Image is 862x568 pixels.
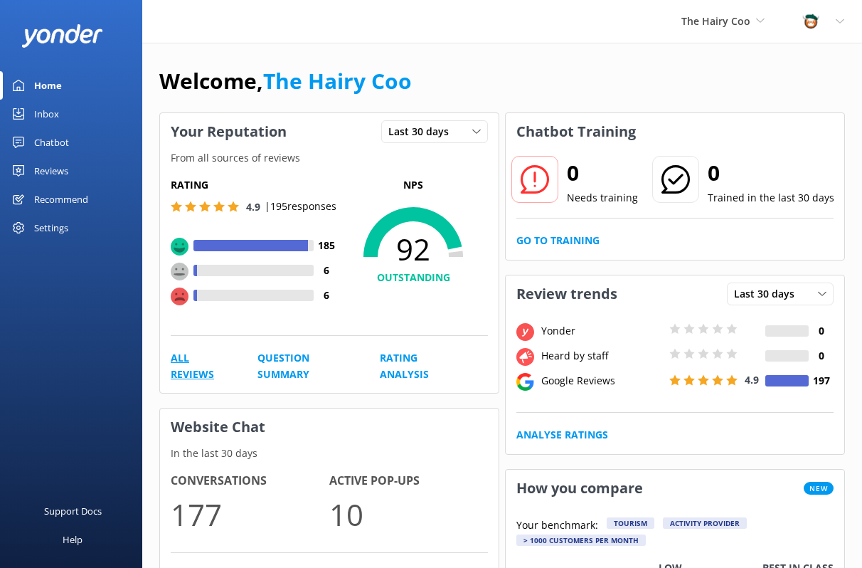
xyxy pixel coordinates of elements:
div: Recommend [34,185,88,214]
div: Google Reviews [538,373,666,389]
h4: Active Pop-ups [329,472,488,490]
span: 92 [339,231,488,267]
h3: Website Chat [160,409,499,446]
p: Needs training [567,190,638,206]
span: The Hairy Coo [681,14,750,28]
h4: 0 [809,323,834,339]
div: Inbox [34,100,59,128]
a: Rating Analysis [380,350,456,382]
p: In the last 30 days [160,446,499,461]
p: 177 [171,490,329,538]
h4: 197 [809,373,834,389]
div: Tourism [607,517,654,529]
div: Activity Provider [663,517,747,529]
img: 457-1738239164.png [800,11,821,32]
p: Trained in the last 30 days [708,190,834,206]
div: Home [34,71,62,100]
h2: 0 [567,156,638,190]
h1: Welcome, [159,64,412,98]
span: Last 30 days [734,286,803,302]
h4: 185 [314,238,339,253]
a: Analyse Ratings [516,427,608,443]
h3: How you compare [506,470,654,507]
h3: Your Reputation [160,113,297,150]
h4: 0 [809,348,834,364]
div: Reviews [34,157,68,185]
div: Support Docs [44,497,102,525]
h4: OUTSTANDING [339,270,488,285]
h4: 6 [314,288,339,303]
span: New [804,482,834,495]
div: Settings [34,214,68,242]
div: Heard by staff [538,348,666,364]
h3: Review trends [506,275,628,312]
span: 4.9 [745,373,759,386]
div: Yonder [538,323,666,339]
p: 10 [329,490,488,538]
a: Go to Training [516,233,600,248]
a: The Hairy Coo [263,66,412,95]
p: Your benchmark: [516,517,598,535]
span: 4.9 [246,200,260,214]
p: From all sources of reviews [160,150,499,166]
img: yonder-white-logo.png [21,24,103,48]
div: Chatbot [34,128,69,157]
a: All Reviews [171,350,225,382]
div: Help [63,525,83,554]
h4: 6 [314,263,339,278]
p: | 195 responses [265,199,336,214]
a: Question Summary [257,350,348,382]
p: NPS [339,177,488,193]
h5: Rating [171,177,339,193]
h4: Conversations [171,472,329,490]
div: > 1000 customers per month [516,535,646,546]
h3: Chatbot Training [506,113,646,150]
span: Last 30 days [388,124,457,140]
h2: 0 [708,156,834,190]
